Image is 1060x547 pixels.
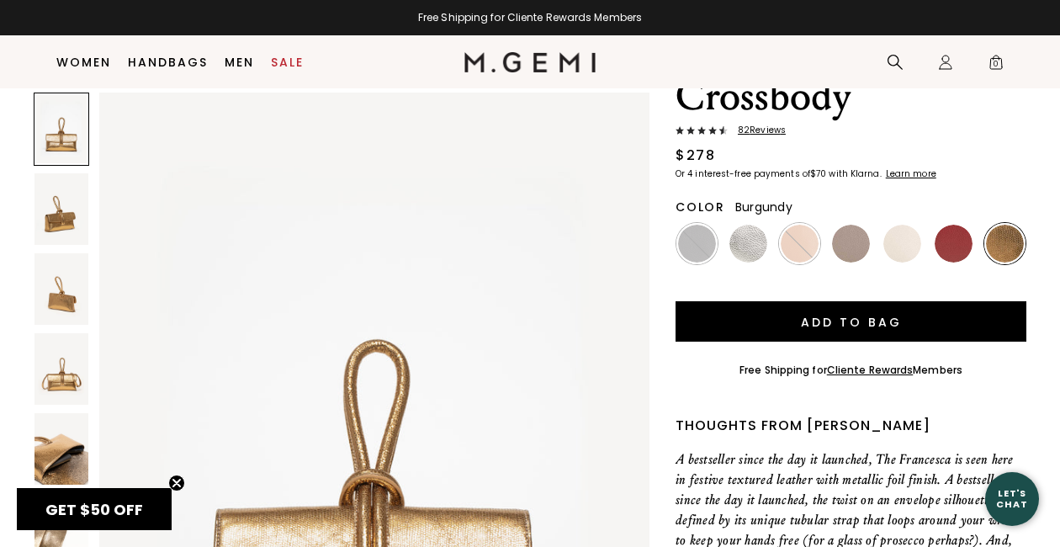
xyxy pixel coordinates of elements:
img: The Francesca Convertible Crossbody [34,413,88,485]
img: The Francesca Convertible Crossbody [34,333,88,405]
a: Learn more [884,169,936,179]
div: Free Shipping for Members [739,364,962,377]
img: Burgundy [935,225,973,263]
klarna-placement-style-body: Or 4 interest-free payments of [676,167,810,180]
span: Burgundy [735,199,792,215]
button: Add to Bag [676,301,1026,342]
div: GET $50 OFFClose teaser [17,488,172,530]
button: Close teaser [168,475,185,491]
img: The Francesca Convertible Crossbody [34,173,88,245]
a: Men [225,56,254,69]
div: Thoughts from [PERSON_NAME] [676,416,1026,436]
img: Ecru [883,225,921,263]
span: 0 [988,57,1004,74]
img: Tan [781,225,819,263]
div: Let's Chat [985,488,1039,509]
img: Antique Gold [986,225,1024,263]
a: Handbags [128,56,208,69]
a: Sale [271,56,304,69]
img: Light Mushroom [832,225,870,263]
a: Women [56,56,111,69]
span: 82 Review s [728,125,786,135]
a: 82Reviews [676,125,1026,139]
div: $278 [676,146,715,166]
img: The Francesca Convertible Crossbody [34,253,88,325]
img: Black [678,225,716,263]
h2: Color [676,200,725,214]
klarna-placement-style-amount: $70 [810,167,826,180]
klarna-placement-style-body: with Klarna [829,167,883,180]
a: Cliente Rewards [827,363,914,377]
img: Silver [729,225,767,263]
klarna-placement-style-cta: Learn more [886,167,936,180]
span: GET $50 OFF [45,499,143,520]
img: M.Gemi [464,52,596,72]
